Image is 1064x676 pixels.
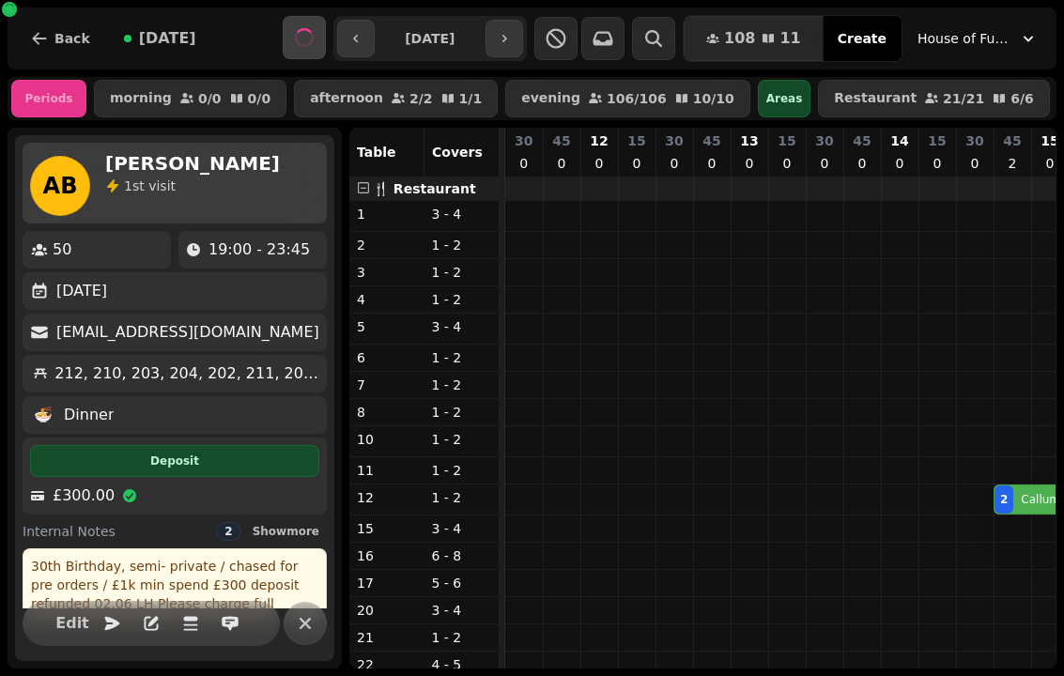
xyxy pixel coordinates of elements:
span: 108 [724,31,755,46]
p: 0 [554,154,569,173]
p: 0 / 0 [248,92,271,105]
span: st [132,178,148,193]
p: 15 [627,131,645,150]
p: 19:00 - 23:45 [208,238,310,261]
p: 15 [357,519,417,538]
span: Create [838,32,887,45]
p: 14 [890,131,908,150]
div: 2 [1000,492,1008,507]
p: [EMAIL_ADDRESS][DOMAIN_NAME] [56,321,319,344]
span: Edit [61,616,84,631]
p: 45 [552,131,570,150]
p: Restaurant [834,91,917,106]
div: Areas [758,80,811,117]
p: 7 [357,376,417,394]
p: 15 [778,131,795,150]
p: 1 - 2 [432,403,492,422]
p: 1 - 2 [432,488,492,507]
p: 30 [815,131,833,150]
p: 10 / 10 [693,92,734,105]
button: morning0/00/0 [94,80,286,117]
p: 10 [357,430,417,449]
p: 1 - 2 [432,263,492,282]
p: 0 [517,154,532,173]
h2: [PERSON_NAME] [105,150,280,177]
p: 1 - 2 [432,348,492,367]
p: 3 [357,263,417,282]
p: 30 [515,131,532,150]
p: 1 - 2 [432,376,492,394]
button: House of Fu Manchester [906,22,1049,55]
p: 1 - 2 [432,290,492,309]
span: Covers [432,145,483,160]
p: 0 [779,154,794,173]
p: 0 [667,154,682,173]
p: 16 [357,546,417,565]
p: 106 / 106 [607,92,667,105]
p: 0 [892,154,907,173]
p: 8 [357,403,417,422]
p: 1 - 2 [432,430,492,449]
p: 45 [853,131,871,150]
button: afternoon2/21/1 [294,80,498,117]
p: 20 [357,601,417,620]
span: 🍴 Restaurant [373,181,476,196]
div: Deposit [30,445,319,477]
p: 12 [357,488,417,507]
p: 17 [357,574,417,592]
p: 0 [930,154,945,173]
p: 6 - 8 [432,546,492,565]
p: 212, 210, 203, 204, 202, 211, 205, 201 [54,362,319,385]
p: 1 - 2 [432,236,492,254]
p: 45 [702,131,720,150]
p: 2 / 2 [409,92,433,105]
span: Show more [253,526,319,537]
p: 0 [592,154,607,173]
p: 🍜 [34,404,53,426]
span: Table [357,145,396,160]
p: 0 [742,154,757,173]
p: 15 [1041,131,1058,150]
div: 2 [216,522,240,541]
p: 11 [357,461,417,480]
div: Periods [11,80,86,117]
p: 3 - 4 [432,205,492,223]
p: £300.00 [53,484,115,507]
p: 0 [855,154,870,173]
p: 0 [967,154,982,173]
p: 5 - 6 [432,574,492,592]
p: 50 [53,238,71,261]
p: Dinner [64,404,114,426]
button: 10811 [684,16,824,61]
p: 5 [357,317,417,336]
p: 45 [1003,131,1021,150]
p: 1 - 2 [432,628,492,647]
p: 15 [928,131,946,150]
p: visit [124,177,176,195]
p: 6 [357,348,417,367]
button: [DATE] [109,16,211,61]
p: 13 [740,131,758,150]
p: 30 [665,131,683,150]
p: 0 [629,154,644,173]
button: Back [15,16,105,61]
div: 30th Birthday, semi- private / chased for pre orders / £1k min spend £300 deposit refunded 02.06 ... [23,548,327,640]
span: House of Fu Manchester [918,29,1011,48]
p: morning [110,91,172,106]
button: evening106/10610/10 [505,80,750,117]
p: 2 [357,236,417,254]
p: afternoon [310,91,383,106]
button: Restaurant21/216/6 [818,80,1049,117]
p: 1 - 2 [432,461,492,480]
span: [DATE] [139,31,196,46]
span: Internal Notes [23,522,116,541]
p: 30 [965,131,983,150]
p: evening [521,91,580,106]
p: 21 / 21 [943,92,984,105]
button: Edit [54,605,91,642]
p: 22 [357,655,417,674]
p: 1 / 1 [459,92,483,105]
p: 3 - 4 [432,601,492,620]
p: 2 [1005,154,1020,173]
p: 4 [357,290,417,309]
